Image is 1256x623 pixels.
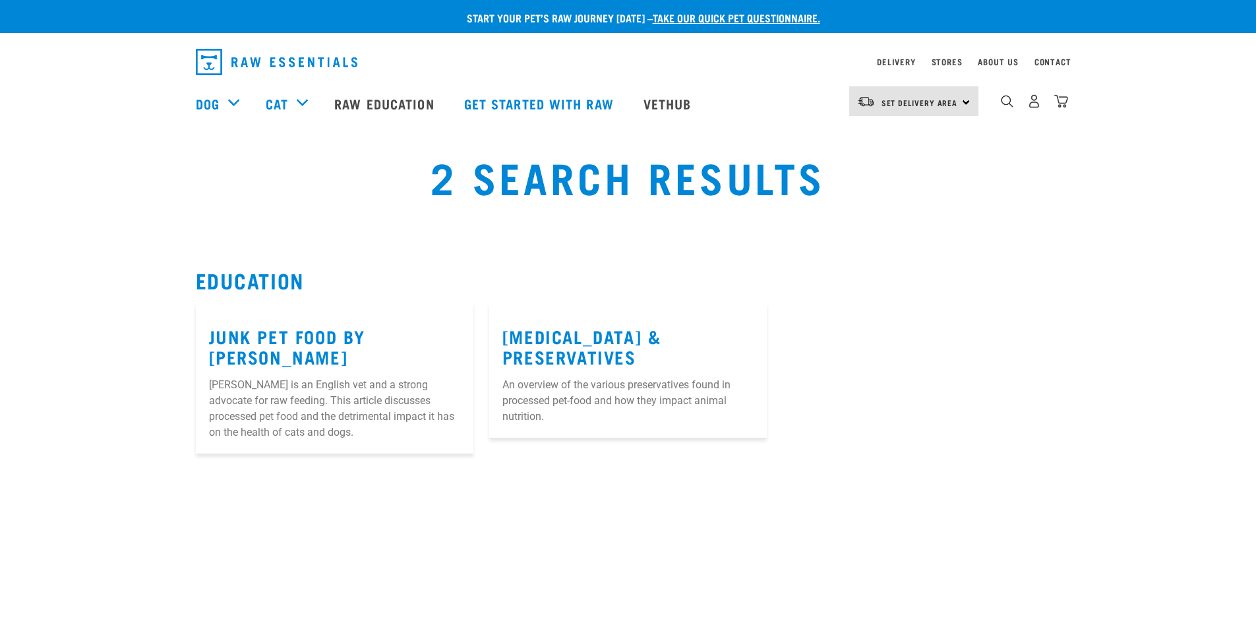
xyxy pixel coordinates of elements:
[857,96,875,107] img: van-moving.png
[932,59,963,64] a: Stores
[653,15,820,20] a: take our quick pet questionnaire.
[196,49,357,75] img: Raw Essentials Logo
[978,59,1018,64] a: About Us
[266,94,288,113] a: Cat
[209,331,366,361] a: Junk Pet Food by [PERSON_NAME]
[321,77,450,130] a: Raw Education
[502,331,661,361] a: [MEDICAL_DATA] & Preservatives
[1054,94,1068,108] img: home-icon@2x.png
[233,152,1023,200] h1: 2 Search Results
[196,94,220,113] a: Dog
[1034,59,1071,64] a: Contact
[877,59,915,64] a: Delivery
[451,77,630,130] a: Get started with Raw
[196,268,1061,292] h2: Education
[630,77,708,130] a: Vethub
[1027,94,1041,108] img: user.png
[1001,95,1013,107] img: home-icon-1@2x.png
[209,377,460,440] p: [PERSON_NAME] is an English vet and a strong advocate for raw feeding. This article discusses pro...
[185,44,1071,80] nav: dropdown navigation
[882,100,958,105] span: Set Delivery Area
[502,377,754,425] p: An overview of the various preservatives found in processed pet-food and how they impact animal n...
